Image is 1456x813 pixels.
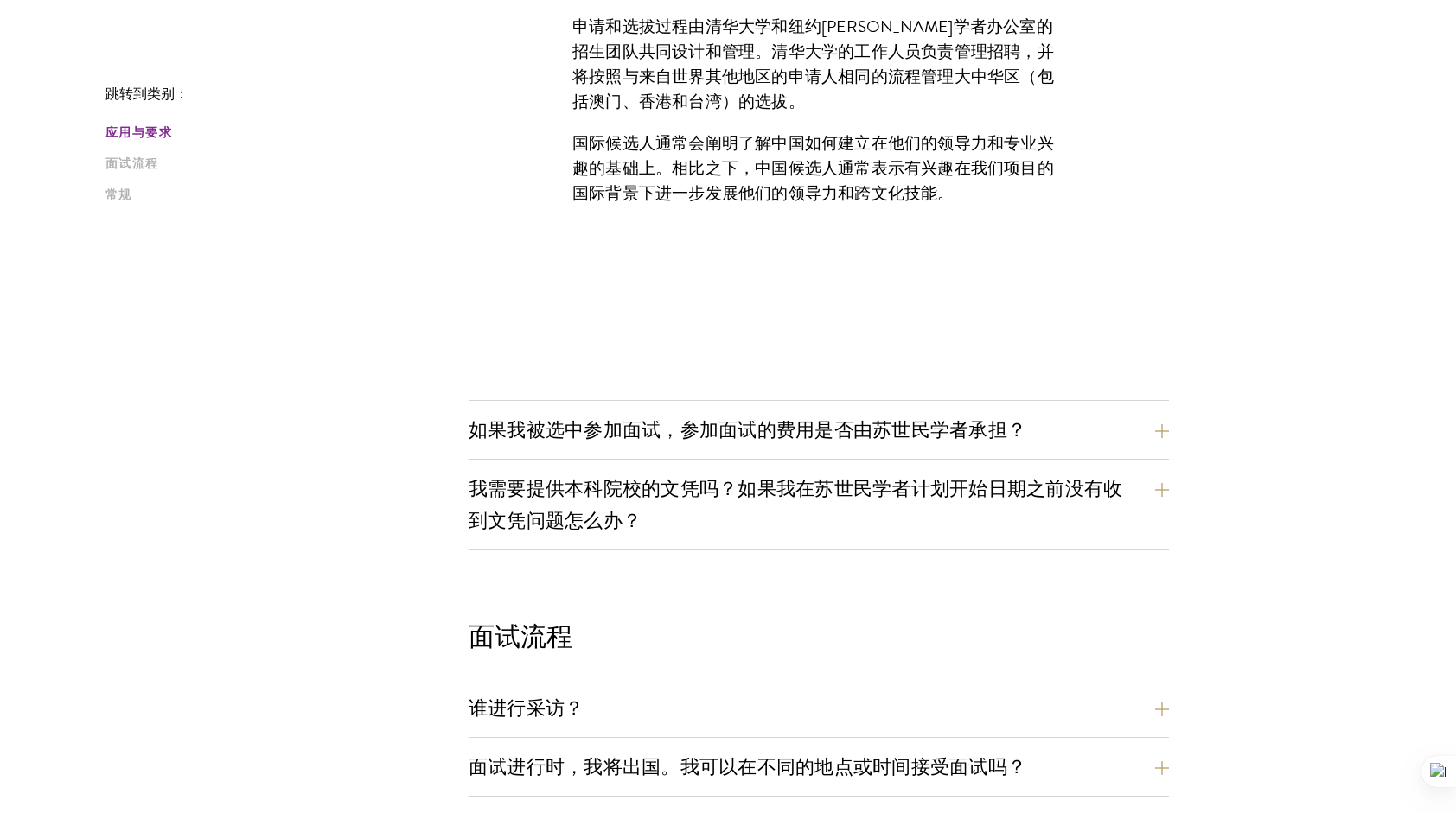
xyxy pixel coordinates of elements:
[572,130,1065,206] p: 国际候选人通常会阐明了解中国如何建立在他们的领导力和专业兴趣的基础上。相比之下，中国候选人通常表示有兴趣在我们项目的国际背景下进一步发展他们的领导力和跨文化技能。
[469,410,1169,449] button: 如果我被选中参加面试，参加面试的费用是否由苏世民学者承担？
[105,186,458,204] a: 常规
[469,619,1169,654] h4: 面试流程
[469,469,1169,540] button: 我需要提供本科院校的文凭吗？如果我在苏世民学者计划开始日期之前没有收到文凭问题怎么办？
[105,86,469,102] p: 跳转到类别：
[105,155,458,173] a: 面试流程
[469,747,1169,786] button: 面试进行时，我将出国。我可以在不同的地点或时间接受面试吗？
[469,689,1169,727] button: 谁进行采访？
[105,124,458,142] a: 应用与要求
[572,14,1065,114] p: 申请和选拔过程由清华大学和纽约[PERSON_NAME]学者办公室的招生团队共同设计和管理。清华大学的工作人员负责管理招聘，并将按照与来自世界其他地区的申请人相同的流程管理大中华区（包括澳门、香...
